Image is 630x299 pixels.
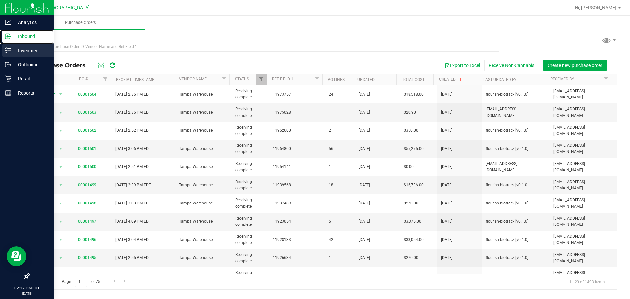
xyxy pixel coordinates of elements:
span: [DATE] [441,127,452,134]
a: Filter [311,74,322,85]
span: 11899463 [273,273,321,279]
span: select [56,235,65,244]
span: $3,000.00 [404,273,421,279]
span: [DATE] 3:04 PM EDT [115,237,151,243]
span: 11926634 [273,255,321,261]
span: [DATE] [359,146,370,152]
a: Created [439,77,463,82]
span: 11964800 [273,146,321,152]
inline-svg: Retail [5,75,11,82]
span: flourish-biotrack [v0.1.0] [486,255,545,261]
a: 00001498 [78,201,96,205]
span: [GEOGRAPHIC_DATA] [45,5,90,11]
span: [DATE] 2:36 PM EDT [115,91,151,97]
span: select [56,199,65,208]
span: [DATE] 2:52 PM EDT [115,127,151,134]
span: [DATE] [359,127,370,134]
inline-svg: Inbound [5,33,11,40]
span: select [56,126,65,135]
span: $270.00 [404,200,418,206]
span: Receiving complete [235,88,265,100]
button: Create new purchase order [543,60,607,71]
span: Receiving complete [235,252,265,264]
a: 00001502 [78,128,96,133]
span: select [56,90,65,99]
span: flourish-biotrack [v0.1.0] [486,127,545,134]
span: flourish-biotrack [v0.1.0] [486,182,545,188]
button: Receive Non-Cannabis [484,60,538,71]
span: Receiving complete [235,124,265,137]
span: 11928133 [273,237,321,243]
p: Inbound [11,32,51,40]
span: 11975028 [273,109,321,116]
button: Export to Excel [440,60,484,71]
span: 18 [329,182,351,188]
span: [DATE] [359,237,370,243]
span: 1 - 20 of 1493 items [564,277,610,287]
span: Purchase Orders [56,20,105,26]
span: 11939568 [273,182,321,188]
span: [DATE] [441,164,452,170]
span: Receiving complete [235,215,265,228]
span: [EMAIL_ADDRESS][DOMAIN_NAME] [553,233,613,246]
span: [DATE] [359,200,370,206]
span: [DATE] [441,182,452,188]
a: Go to the last page [120,277,130,286]
span: 42 [329,237,351,243]
span: $55,275.00 [404,146,424,152]
inline-svg: Reports [5,90,11,96]
span: select [56,271,65,281]
span: Tampa Warehouse [179,182,227,188]
a: Go to the next page [110,277,119,286]
span: Receiving complete [235,142,265,155]
span: [EMAIL_ADDRESS][DOMAIN_NAME] [553,88,613,100]
span: [DATE] [359,218,370,224]
span: Receiving complete [235,233,265,246]
a: Filter [601,74,612,85]
span: [EMAIL_ADDRESS][DOMAIN_NAME] [553,124,613,137]
p: Reports [11,89,51,97]
span: select [56,181,65,190]
span: 24 [329,91,351,97]
span: [DATE] [359,109,370,116]
a: PO # [79,77,88,81]
span: $270.00 [404,255,418,261]
span: 11937489 [273,200,321,206]
a: Vendor Name [179,77,207,81]
span: 11923054 [273,218,321,224]
span: select [56,253,65,263]
span: $3,375.00 [404,218,421,224]
span: $18,518.00 [404,91,424,97]
a: 00001497 [78,219,96,224]
span: Tampa Warehouse [179,200,227,206]
span: 1 [329,200,351,206]
span: 2 [329,127,351,134]
span: [EMAIL_ADDRESS][DOMAIN_NAME] [553,270,613,282]
span: [EMAIL_ADDRESS][DOMAIN_NAME] [553,142,613,155]
span: [EMAIL_ADDRESS][DOMAIN_NAME] [553,161,613,173]
a: Filter [100,74,111,85]
a: 00001501 [78,146,96,151]
span: select [56,217,65,226]
span: 11973757 [273,91,321,97]
a: Last Updated By [483,77,516,82]
span: flourish-biotrack [v0.1.0] [486,91,545,97]
a: Status [235,77,249,81]
span: Tampa Warehouse [179,218,227,224]
span: select [56,162,65,172]
span: [DATE] [441,218,452,224]
span: [DATE] 3:08 PM EDT [115,200,151,206]
span: Tampa Warehouse [179,127,227,134]
span: [DATE] 4:09 PM EDT [115,218,151,224]
a: 00001504 [78,92,96,96]
iframe: Resource center [7,246,26,266]
span: Tampa Warehouse [179,237,227,243]
span: 1 [329,109,351,116]
a: 00001499 [78,183,96,187]
span: Receiving complete [235,179,265,191]
a: PO Lines [328,77,345,82]
span: [DATE] 2:55 PM EDT [115,255,151,261]
span: [EMAIL_ADDRESS][DOMAIN_NAME] [553,197,613,209]
span: 1 [329,255,351,261]
span: [DATE] [359,182,370,188]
